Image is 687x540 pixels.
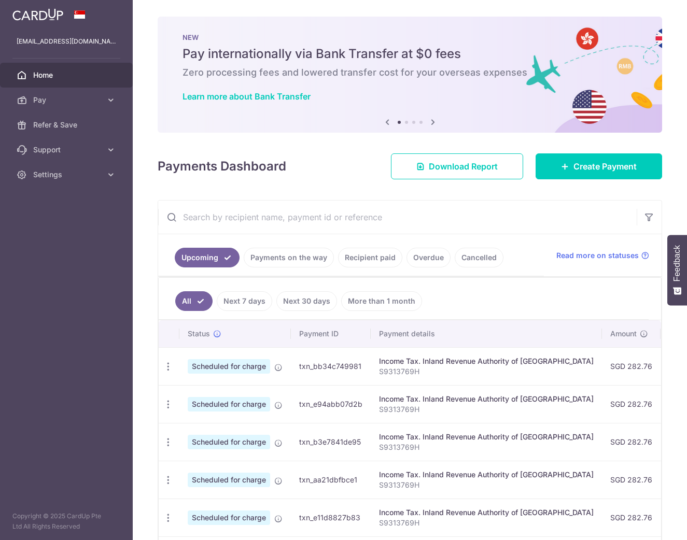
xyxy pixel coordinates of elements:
td: txn_b3e7841de95 [291,423,371,461]
span: Status [188,329,210,339]
td: SGD 282.76 [602,423,661,461]
td: txn_e94abb07d2b [291,385,371,423]
a: Next 7 days [217,291,272,311]
div: Income Tax. Inland Revenue Authority of [GEOGRAPHIC_DATA] [379,507,594,518]
a: Create Payment [536,153,662,179]
p: S9313769H [379,480,594,490]
span: Scheduled for charge [188,397,270,411]
th: Payment details [371,320,602,347]
p: [EMAIL_ADDRESS][DOMAIN_NAME] [17,36,116,47]
a: Upcoming [175,248,240,267]
img: Bank transfer banner [158,17,662,133]
span: Refer & Save [33,120,102,130]
td: SGD 282.76 [602,499,661,536]
th: Payment ID [291,320,371,347]
h5: Pay internationally via Bank Transfer at $0 fees [183,46,637,62]
span: Scheduled for charge [188,435,270,449]
span: Create Payment [573,160,637,173]
a: Next 30 days [276,291,337,311]
span: Home [33,70,102,80]
a: Learn more about Bank Transfer [183,91,311,102]
span: Scheduled for charge [188,359,270,374]
div: Income Tax. Inland Revenue Authority of [GEOGRAPHIC_DATA] [379,432,594,442]
a: Payments on the way [244,248,334,267]
td: txn_aa21dbfbce1 [291,461,371,499]
td: SGD 282.76 [602,461,661,499]
td: txn_e11d8827b83 [291,499,371,536]
span: Download Report [429,160,498,173]
span: Settings [33,169,102,180]
div: Income Tax. Inland Revenue Authority of [GEOGRAPHIC_DATA] [379,356,594,366]
p: NEW [183,33,637,41]
td: txn_bb34c749981 [291,347,371,385]
a: Recipient paid [338,248,402,267]
img: CardUp [12,8,63,21]
p: S9313769H [379,366,594,377]
a: More than 1 month [341,291,422,311]
a: Cancelled [455,248,503,267]
a: Download Report [391,153,523,179]
h4: Payments Dashboard [158,157,286,176]
span: Support [33,145,102,155]
h6: Zero processing fees and lowered transfer cost for your overseas expenses [183,66,637,79]
p: S9313769H [379,518,594,528]
div: Income Tax. Inland Revenue Authority of [GEOGRAPHIC_DATA] [379,394,594,404]
a: All [175,291,213,311]
span: Scheduled for charge [188,510,270,525]
span: Pay [33,95,102,105]
span: Read more on statuses [556,250,639,261]
button: Feedback - Show survey [667,235,687,305]
p: S9313769H [379,442,594,452]
div: Income Tax. Inland Revenue Authority of [GEOGRAPHIC_DATA] [379,470,594,480]
span: Scheduled for charge [188,473,270,487]
input: Search by recipient name, payment id or reference [158,201,637,234]
span: Feedback [672,245,682,281]
a: Overdue [406,248,451,267]
p: S9313769H [379,404,594,415]
a: Read more on statuses [556,250,649,261]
